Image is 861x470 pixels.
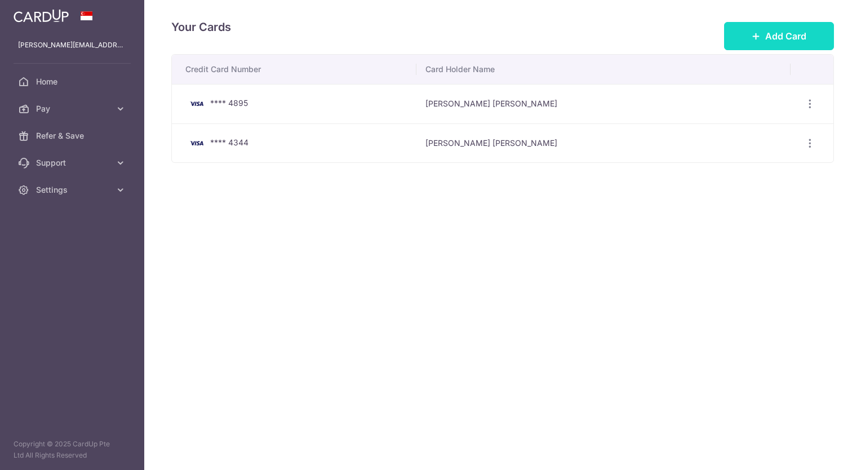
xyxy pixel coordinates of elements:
[36,76,110,87] span: Home
[416,84,791,123] td: [PERSON_NAME] [PERSON_NAME]
[171,18,231,36] h4: Your Cards
[36,157,110,169] span: Support
[172,55,416,84] th: Credit Card Number
[14,9,69,23] img: CardUp
[724,22,834,50] button: Add Card
[36,184,110,196] span: Settings
[36,130,110,141] span: Refer & Save
[36,103,110,114] span: Pay
[765,29,806,43] span: Add Card
[185,97,208,110] img: Bank Card
[185,136,208,150] img: Bank Card
[416,123,791,163] td: [PERSON_NAME] [PERSON_NAME]
[18,39,126,51] p: [PERSON_NAME][EMAIL_ADDRESS][PERSON_NAME][DOMAIN_NAME]
[416,55,791,84] th: Card Holder Name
